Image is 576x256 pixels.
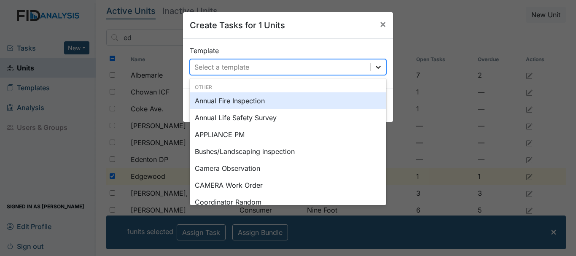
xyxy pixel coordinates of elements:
div: Select a template [194,62,249,72]
button: Close [373,12,393,36]
div: Other [190,84,386,91]
span: × [380,18,386,30]
div: CAMERA Work Order [190,177,386,194]
div: Annual Life Safety Survey [190,109,386,126]
div: Coordinator Random [190,194,386,210]
h5: Create Tasks for 1 Units [190,19,285,32]
div: APPLIANCE PM [190,126,386,143]
label: Template [190,46,219,56]
div: Bushes/Landscaping inspection [190,143,386,160]
div: Annual Fire Inspection [190,92,386,109]
div: Camera Observation [190,160,386,177]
